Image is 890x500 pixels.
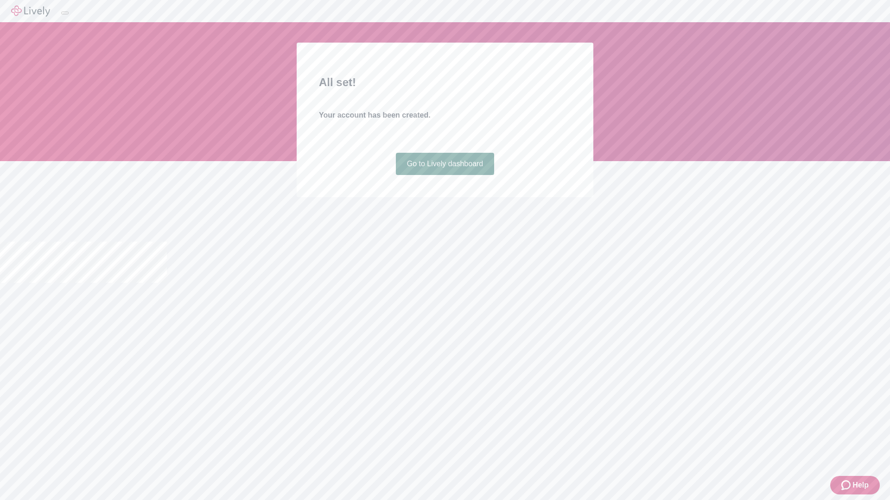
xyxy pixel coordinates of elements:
[852,480,869,491] span: Help
[319,110,571,121] h4: Your account has been created.
[830,476,880,494] button: Zendesk support iconHelp
[396,153,495,175] a: Go to Lively dashboard
[319,74,571,91] h2: All set!
[841,480,852,491] svg: Zendesk support icon
[61,12,69,14] button: Log out
[11,6,50,17] img: Lively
